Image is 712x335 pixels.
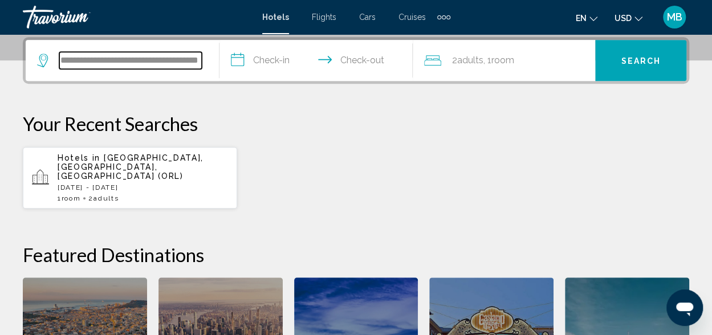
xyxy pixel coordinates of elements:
a: Hotels [262,13,289,22]
button: Search [595,40,686,81]
button: Extra navigation items [437,8,450,26]
button: Change language [576,10,597,26]
button: Hotels in [GEOGRAPHIC_DATA], [GEOGRAPHIC_DATA], [GEOGRAPHIC_DATA] (ORL)[DATE] - [DATE]1Room2Adults [23,146,237,209]
span: en [576,14,587,23]
p: Your Recent Searches [23,112,689,135]
iframe: Button to launch messaging window [666,289,703,326]
span: USD [615,14,632,23]
span: Adults [457,55,483,66]
a: Travorium [23,6,251,28]
button: Check in and out dates [219,40,413,81]
button: Travelers: 2 adults, 0 children [413,40,595,81]
h2: Featured Destinations [23,243,689,266]
span: 1 [58,194,80,202]
span: Room [491,55,514,66]
span: 2 [88,194,119,202]
span: MB [667,11,682,23]
span: Adults [93,194,119,202]
span: , 1 [483,52,514,68]
span: Room [62,194,81,202]
div: Search widget [26,40,686,81]
a: Cars [359,13,376,22]
span: [GEOGRAPHIC_DATA], [GEOGRAPHIC_DATA], [GEOGRAPHIC_DATA] (ORL) [58,153,204,181]
span: Search [621,56,661,66]
a: Flights [312,13,336,22]
button: Change currency [615,10,642,26]
a: Cruises [398,13,426,22]
span: Hotels in [58,153,100,162]
button: User Menu [660,5,689,29]
span: 2 [451,52,483,68]
p: [DATE] - [DATE] [58,183,228,191]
